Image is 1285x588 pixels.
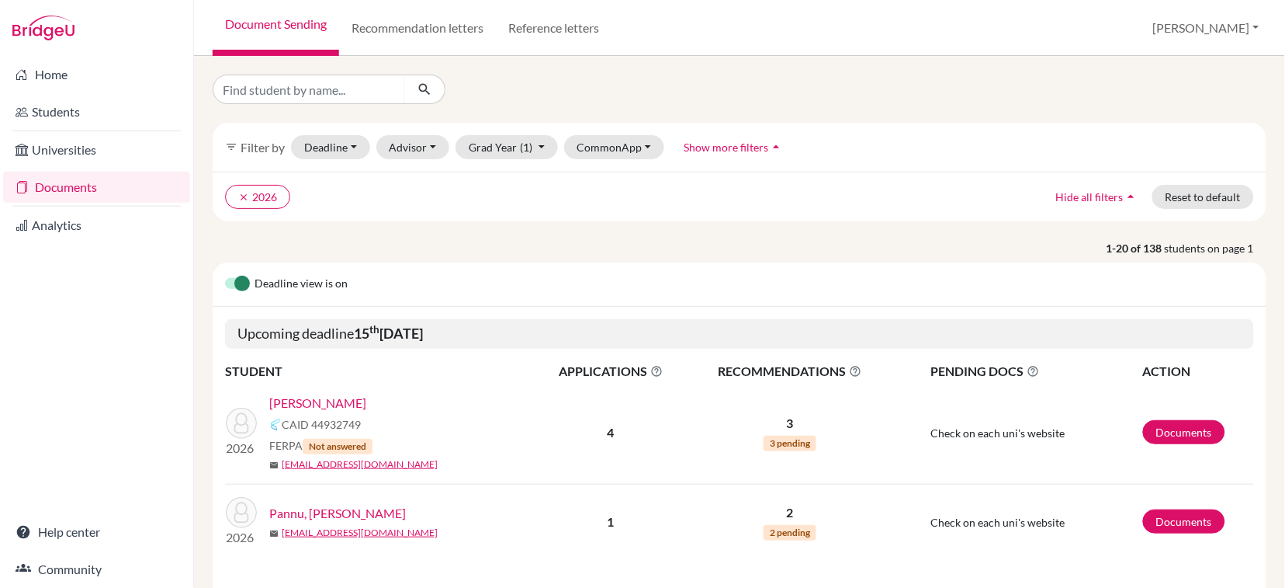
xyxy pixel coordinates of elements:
span: Deadline view is on [255,275,348,294]
span: mail [269,461,279,470]
a: Analytics [3,210,190,241]
p: 2 [688,503,893,522]
th: STUDENT [225,361,535,381]
span: Check on each uni's website [931,426,1065,440]
i: arrow_drop_up [1124,189,1139,204]
span: 3 pending [764,436,816,451]
a: Universities [3,134,190,165]
p: 2026 [226,528,257,547]
span: 2 pending [764,525,816,541]
a: Documents [3,172,190,203]
button: Hide all filtersarrow_drop_up [1043,185,1152,209]
img: Pannu, Iram Kaur [226,497,257,528]
a: Pannu, [PERSON_NAME] [269,504,406,523]
p: 3 [688,414,893,433]
button: Grad Year(1) [455,135,558,159]
a: Documents [1143,510,1225,534]
input: Find student by name... [213,75,405,104]
b: 15 [DATE] [354,325,423,342]
a: Home [3,59,190,90]
th: ACTION [1142,361,1254,381]
img: Agrawal, Saanvi [226,408,257,439]
button: CommonApp [564,135,665,159]
span: APPLICATIONS [536,362,686,381]
button: Show more filtersarrow_drop_up [670,135,797,159]
a: Help center [3,517,190,548]
span: CAID 44932749 [282,416,361,433]
span: Not answered [303,439,372,454]
span: Filter by [241,140,285,155]
b: 4 [608,425,615,440]
button: Advisor [376,135,450,159]
button: Reset to default [1152,185,1254,209]
button: [PERSON_NAME] [1146,13,1266,43]
span: (1) [520,141,532,154]
span: RECOMMENDATIONS [688,362,893,381]
strong: 1-20 of 138 [1107,240,1165,256]
sup: th [369,323,379,336]
span: students on page 1 [1165,240,1266,256]
p: 2026 [226,439,257,458]
a: Documents [1143,420,1225,444]
a: [EMAIL_ADDRESS][DOMAIN_NAME] [282,526,438,540]
img: Common App logo [269,419,282,431]
span: Hide all filters [1056,190,1124,204]
img: Bridge-U [12,16,74,40]
i: filter_list [225,141,237,153]
button: clear2026 [225,185,290,209]
a: [EMAIL_ADDRESS][DOMAIN_NAME] [282,458,438,471]
span: mail [269,529,279,538]
span: Check on each uni's website [931,516,1065,529]
a: Community [3,554,190,585]
h5: Upcoming deadline [225,319,1254,349]
b: 1 [608,514,615,529]
a: [PERSON_NAME] [269,394,366,412]
i: arrow_drop_up [768,139,784,155]
span: Show more filters [684,141,768,154]
span: FERPA [269,437,372,454]
i: clear [238,192,249,203]
span: PENDING DOCS [931,362,1141,381]
button: Deadline [291,135,370,159]
a: Students [3,96,190,127]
